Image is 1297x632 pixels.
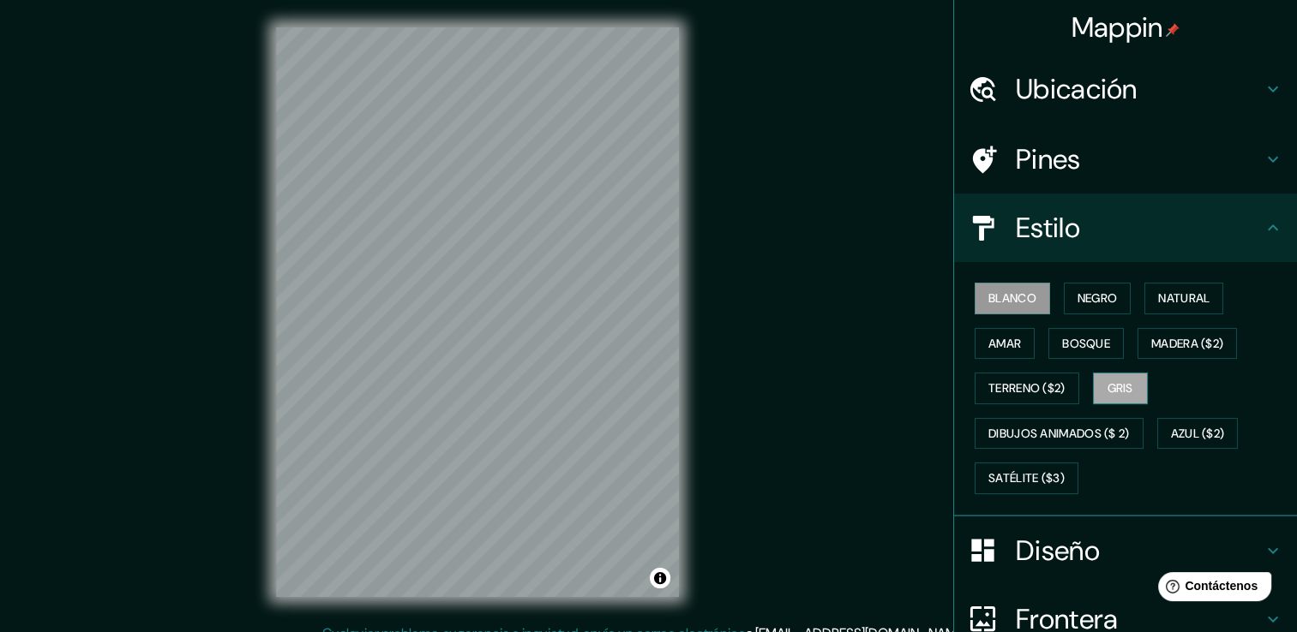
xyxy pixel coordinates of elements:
button: Satélite ($3) [975,462,1078,494]
h4: Pines [1016,142,1263,176]
font: Madera ($2) [1151,333,1223,355]
button: Gris [1093,373,1148,404]
button: Azul ($2) [1157,418,1239,450]
button: Natural [1144,283,1223,314]
div: Estilo [954,194,1297,262]
h4: Estilo [1016,211,1263,245]
button: Dibujos animados ($ 2) [975,418,1144,450]
button: Amar [975,328,1035,360]
h4: Diseño [1016,534,1263,568]
font: Negro [1078,288,1118,309]
font: Natural [1158,288,1210,309]
font: Satélite ($3) [988,468,1065,489]
div: Pines [954,125,1297,194]
font: Gris [1108,378,1133,399]
iframe: Help widget launcher [1144,565,1278,613]
button: Madera ($2) [1138,328,1237,360]
button: Alternar atribución [650,568,670,588]
font: Bosque [1062,333,1110,355]
font: Azul ($2) [1171,423,1225,444]
div: Diseño [954,516,1297,585]
button: Blanco [975,283,1050,314]
font: Terreno ($2) [988,378,1066,399]
canvas: Mapa [276,27,679,597]
button: Bosque [1048,328,1124,360]
button: Terreno ($2) [975,373,1079,404]
h4: Ubicación [1016,72,1263,106]
font: Amar [988,333,1021,355]
font: Blanco [988,288,1036,309]
div: Ubicación [954,55,1297,123]
button: Negro [1064,283,1132,314]
img: pin-icon.png [1166,23,1180,37]
font: Dibujos animados ($ 2) [988,423,1130,444]
font: Mappin [1072,9,1163,45]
